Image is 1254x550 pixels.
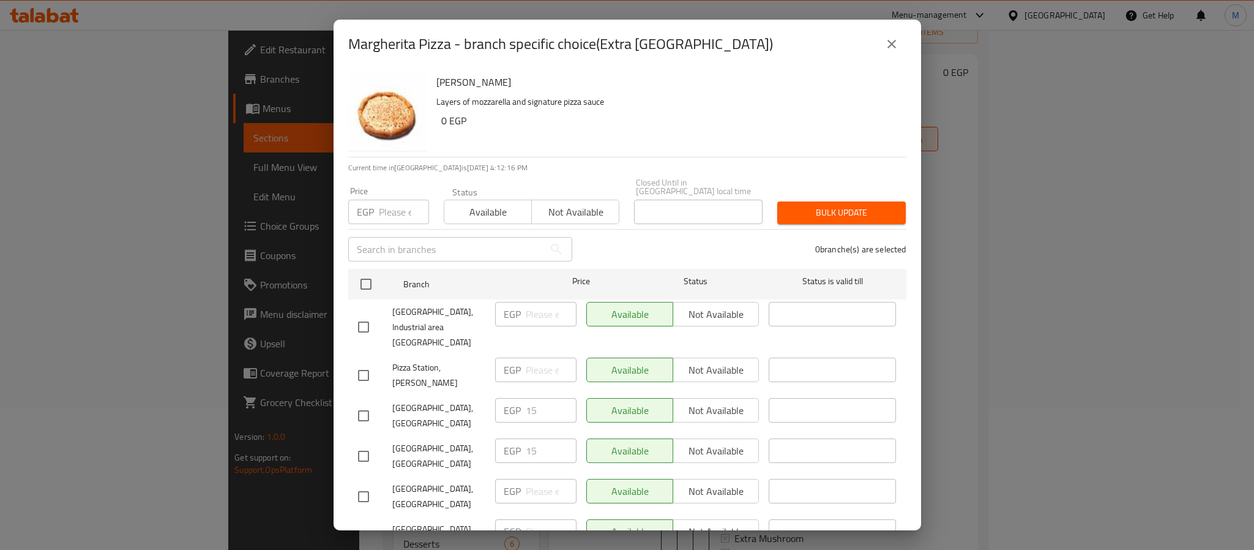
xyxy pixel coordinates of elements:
p: EGP [504,307,521,322]
input: Please enter price [526,479,577,503]
span: [GEOGRAPHIC_DATA], Industrial area [GEOGRAPHIC_DATA] [392,304,485,350]
img: Margherita Pizza [348,73,427,152]
span: Price [540,274,622,289]
span: Pizza Station, [PERSON_NAME] [392,360,485,391]
h2: Margherita Pizza - branch specific choice(Extra [GEOGRAPHIC_DATA]) [348,34,773,54]
p: EGP [504,443,521,458]
span: [GEOGRAPHIC_DATA], [GEOGRAPHIC_DATA] [392,401,485,431]
button: Bulk update [777,202,906,224]
input: Please enter price [379,200,429,224]
p: 0 branche(s) are selected [815,243,906,255]
span: [GEOGRAPHIC_DATA], [GEOGRAPHIC_DATA] [392,481,485,512]
span: [GEOGRAPHIC_DATA], [GEOGRAPHIC_DATA] [392,441,485,472]
input: Please enter price [526,519,577,544]
input: Please enter price [526,358,577,382]
span: Branch [403,277,531,292]
p: Layers of mozzarella and signature pizza sauce [436,94,897,110]
p: EGP [504,484,521,499]
input: Search in branches [348,237,544,262]
button: close [877,29,906,59]
span: Status is valid till [769,274,896,289]
input: Please enter price [526,439,577,463]
button: Not available [531,200,619,224]
span: Bulk update [787,205,896,220]
h6: [PERSON_NAME] [436,73,897,91]
p: EGP [357,205,374,219]
span: Available [449,203,527,221]
button: Available [444,200,532,224]
input: Please enter price [526,302,577,326]
h6: 0 EGP [441,112,897,129]
span: Not available [537,203,614,221]
p: EGP [504,403,521,418]
p: EGP [504,363,521,377]
span: Status [632,274,759,289]
p: Current time in [GEOGRAPHIC_DATA] is [DATE] 4:12:16 PM [348,162,906,173]
input: Please enter price [526,398,577,423]
p: EGP [504,524,521,539]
